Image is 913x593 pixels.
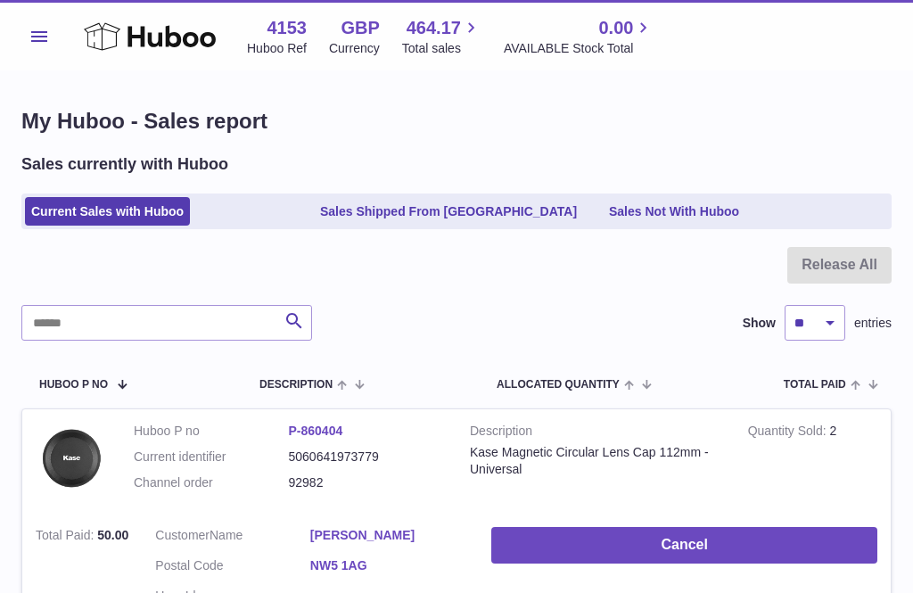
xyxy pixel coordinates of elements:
[743,315,776,332] label: Show
[314,197,583,226] a: Sales Shipped From [GEOGRAPHIC_DATA]
[784,379,846,391] span: Total paid
[97,528,128,542] span: 50.00
[39,379,108,391] span: Huboo P no
[21,153,228,175] h2: Sales currently with Huboo
[289,474,444,491] dd: 92982
[402,40,481,57] span: Total sales
[497,379,620,391] span: ALLOCATED Quantity
[854,315,892,332] span: entries
[267,16,307,40] strong: 4153
[470,444,721,478] div: Kase Magnetic Circular Lens Cap 112mm - Universal
[407,16,461,40] span: 464.17
[134,449,289,465] dt: Current identifier
[289,449,444,465] dd: 5060641973779
[470,423,721,444] strong: Description
[259,379,333,391] span: Description
[247,40,307,57] div: Huboo Ref
[36,528,97,547] strong: Total Paid
[310,527,465,544] a: [PERSON_NAME]
[402,16,481,57] a: 464.17 Total sales
[504,40,654,57] span: AVAILABLE Stock Total
[155,527,310,548] dt: Name
[36,423,107,494] img: magnetic-lens-cap1.jpg
[329,40,380,57] div: Currency
[310,557,465,574] a: NW5 1AG
[748,424,830,442] strong: Quantity Sold
[598,16,633,40] span: 0.00
[21,107,892,136] h1: My Huboo - Sales report
[155,528,210,542] span: Customer
[735,409,891,514] td: 2
[341,16,379,40] strong: GBP
[603,197,745,226] a: Sales Not With Huboo
[25,197,190,226] a: Current Sales with Huboo
[134,474,289,491] dt: Channel order
[491,527,877,564] button: Cancel
[289,424,343,438] a: P-860404
[134,423,289,440] dt: Huboo P no
[155,557,310,579] dt: Postal Code
[504,16,654,57] a: 0.00 AVAILABLE Stock Total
